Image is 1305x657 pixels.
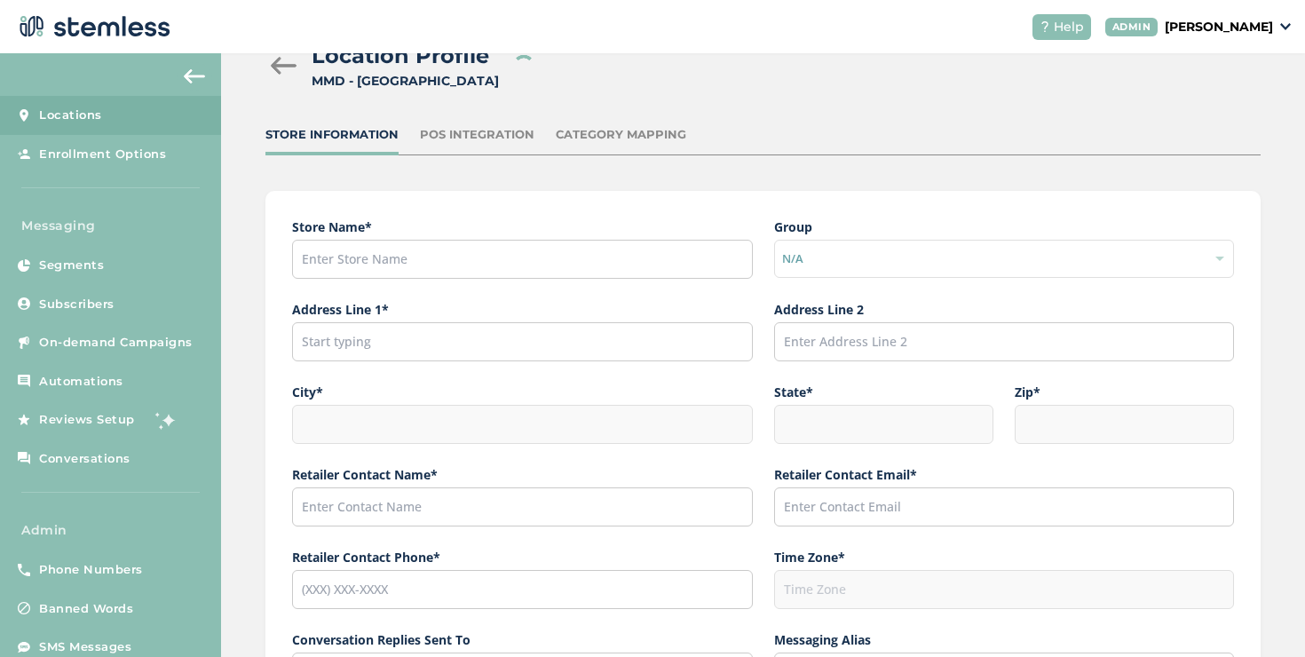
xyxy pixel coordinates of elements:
[1105,18,1159,36] div: ADMIN
[292,465,752,484] label: Retailer Contact Name
[1015,383,1234,401] label: Zip
[14,9,170,44] img: logo-dark-0685b13c.svg
[774,322,1234,361] input: Enter Address Line 2
[39,334,193,352] span: On-demand Campaigns
[292,322,752,361] input: Start typing
[39,296,115,313] span: Subscribers
[312,72,499,91] div: MMD - [GEOGRAPHIC_DATA]
[292,300,752,319] label: Address Line 1*
[420,126,534,144] div: POS Integration
[774,300,1234,319] label: Address Line 2
[774,465,1234,484] label: Retailer Contact Email
[292,487,752,526] input: Enter Contact Name
[39,450,130,468] span: Conversations
[292,548,752,566] label: Retailer Contact Phone*
[39,638,131,656] span: SMS Messages
[556,126,686,144] div: Category Mapping
[39,561,143,579] span: Phone Numbers
[39,411,135,429] span: Reviews Setup
[312,40,489,72] h2: Location Profile
[774,548,1234,566] label: Time Zone
[148,402,184,438] img: glitter-stars-b7820f95.gif
[39,146,166,163] span: Enrollment Options
[292,630,752,649] label: Conversation Replies Sent To
[774,218,1234,236] label: Group
[774,383,993,401] label: State
[1040,21,1050,32] img: icon-help-white-03924b79.svg
[1280,23,1291,30] img: icon_down-arrow-small-66adaf34.svg
[184,69,205,83] img: icon-arrow-back-accent-c549486e.svg
[292,383,752,401] label: City
[292,218,752,236] label: Store Name
[292,570,752,609] input: (XXX) XXX-XXXX
[1216,572,1305,657] iframe: Chat Widget
[1165,18,1273,36] p: [PERSON_NAME]
[39,600,133,618] span: Banned Words
[39,257,104,274] span: Segments
[774,630,1234,649] label: Messaging Alias
[265,126,399,144] div: Store Information
[1054,18,1084,36] span: Help
[39,373,123,391] span: Automations
[292,240,752,279] input: Enter Store Name
[774,487,1234,526] input: Enter Contact Email
[39,107,102,124] span: Locations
